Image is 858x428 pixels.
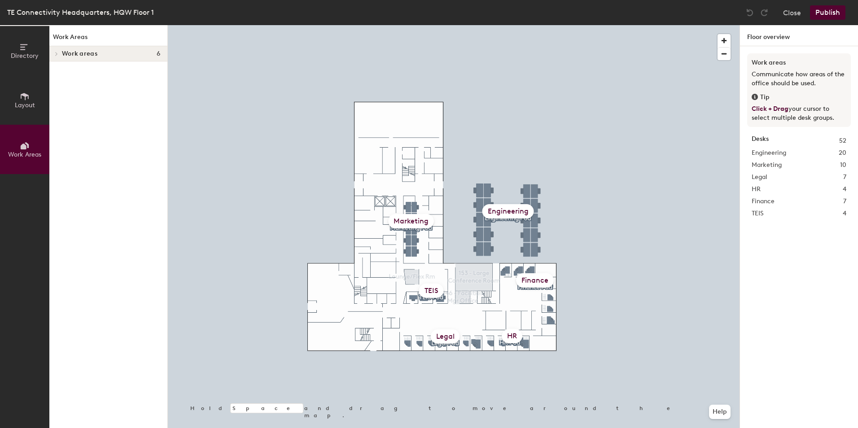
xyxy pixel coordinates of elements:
[388,214,434,228] div: Marketing
[839,148,846,158] span: 20
[752,105,788,113] span: Click + Drag
[752,172,767,182] span: Legal
[419,284,444,298] div: TEIS
[843,184,846,194] span: 4
[516,273,554,288] div: Finance
[15,101,35,109] span: Layout
[431,329,460,344] div: Legal
[752,197,775,206] span: Finance
[157,50,160,57] span: 6
[11,52,39,60] span: Directory
[843,172,846,182] span: 7
[752,184,761,194] span: HR
[810,5,845,20] button: Publish
[783,5,801,20] button: Close
[840,160,846,170] span: 10
[752,70,846,88] p: Communicate how areas of the office should be used.
[752,209,764,218] span: TEIS
[752,92,846,102] div: Tip
[49,32,167,46] h1: Work Areas
[740,25,858,46] h1: Floor overview
[843,209,846,218] span: 4
[760,8,769,17] img: Redo
[839,136,846,146] span: 52
[745,8,754,17] img: Undo
[752,160,782,170] span: Marketing
[482,204,534,218] div: Engineering
[7,7,154,18] div: TE Connectivity Headquarters, HQW Floor 1
[8,151,41,158] span: Work Areas
[709,405,731,419] button: Help
[752,148,786,158] span: Engineering
[752,136,769,146] strong: Desks
[752,58,846,68] h3: Work areas
[62,50,97,57] span: Work areas
[843,197,846,206] span: 7
[752,105,846,122] p: your cursor to select multiple desk groups.
[502,329,522,343] div: HR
